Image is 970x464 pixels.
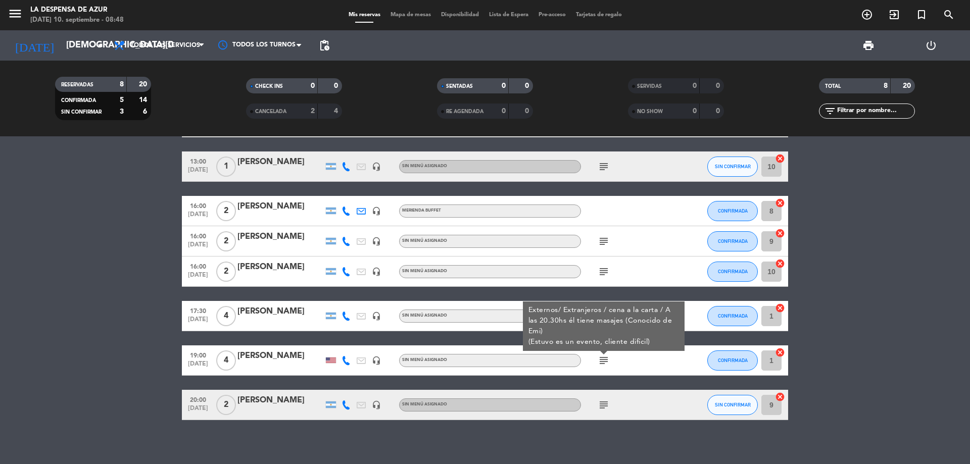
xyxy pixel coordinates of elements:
[216,231,236,251] span: 2
[707,350,758,371] button: CONFIRMADA
[525,82,531,89] strong: 0
[693,108,697,115] strong: 0
[775,153,785,164] i: cancel
[884,82,888,89] strong: 8
[120,81,124,88] strong: 8
[775,303,785,313] i: cancel
[216,201,236,221] span: 2
[533,12,571,18] span: Pre-acceso
[903,82,913,89] strong: 20
[237,349,323,363] div: [PERSON_NAME]
[130,42,200,49] span: Todos los servicios
[185,360,211,372] span: [DATE]
[775,347,785,357] i: cancel
[836,106,914,117] input: Filtrar por nombre...
[718,313,748,319] span: CONFIRMADA
[237,394,323,407] div: [PERSON_NAME]
[30,15,124,25] div: [DATE] 10. septiembre - 08:48
[943,9,955,21] i: search
[237,230,323,243] div: [PERSON_NAME]
[402,164,447,168] span: Sin menú asignado
[925,39,937,51] i: power_settings_new
[402,402,447,406] span: Sin menú asignado
[372,356,381,365] i: headset_mic
[637,84,662,89] span: SERVIDAS
[185,304,211,316] span: 17:30
[94,39,106,51] i: arrow_drop_down
[888,9,900,21] i: exit_to_app
[216,395,236,415] span: 2
[707,157,758,177] button: SIN CONFIRMAR
[528,305,680,347] div: Externos/ Extranjeros / cena a la carta / A las 20.30hs él tiene masajes (Conocido de Emi) (Estuv...
[502,108,506,115] strong: 0
[915,9,928,21] i: turned_in_not
[120,96,124,104] strong: 5
[402,209,441,213] span: Merienda Buffet
[185,393,211,405] span: 20:00
[237,156,323,169] div: [PERSON_NAME]
[637,109,663,114] span: NO SHOW
[825,84,841,89] span: TOTAL
[862,39,875,51] span: print
[139,96,149,104] strong: 14
[775,259,785,269] i: cancel
[824,105,836,117] i: filter_list
[775,198,785,208] i: cancel
[402,269,447,273] span: Sin menú asignado
[446,109,483,114] span: RE AGENDADA
[185,230,211,241] span: 16:00
[716,108,722,115] strong: 0
[715,402,751,407] span: SIN CONFIRMAR
[61,82,93,87] span: RESERVADAS
[344,12,385,18] span: Mis reservas
[185,349,211,360] span: 19:00
[237,200,323,213] div: [PERSON_NAME]
[707,231,758,251] button: CONFIRMADA
[120,108,124,115] strong: 3
[436,12,484,18] span: Disponibilidad
[598,235,610,247] i: subject
[598,266,610,278] i: subject
[185,272,211,283] span: [DATE]
[255,84,283,89] span: CHECK INS
[372,237,381,246] i: headset_mic
[484,12,533,18] span: Lista de Espera
[598,399,610,411] i: subject
[8,6,23,21] i: menu
[900,30,962,61] div: LOG OUT
[372,312,381,321] i: headset_mic
[311,82,315,89] strong: 0
[372,162,381,171] i: headset_mic
[8,6,23,25] button: menu
[139,81,149,88] strong: 20
[718,238,748,244] span: CONFIRMADA
[185,241,211,253] span: [DATE]
[716,82,722,89] strong: 0
[185,155,211,167] span: 13:00
[715,164,751,169] span: SIN CONFIRMAR
[8,34,61,57] i: [DATE]
[775,228,785,238] i: cancel
[30,5,124,15] div: La Despensa de Azur
[185,260,211,272] span: 16:00
[61,110,102,115] span: SIN CONFIRMAR
[216,262,236,282] span: 2
[707,306,758,326] button: CONFIRMADA
[185,316,211,328] span: [DATE]
[237,261,323,274] div: [PERSON_NAME]
[718,357,748,363] span: CONFIRMADA
[693,82,697,89] strong: 0
[707,262,758,282] button: CONFIRMADA
[402,314,447,318] span: Sin menú asignado
[598,161,610,173] i: subject
[334,82,340,89] strong: 0
[707,201,758,221] button: CONFIRMADA
[255,109,286,114] span: CANCELADA
[861,9,873,21] i: add_circle_outline
[446,84,473,89] span: SENTADAS
[318,39,330,51] span: pending_actions
[372,207,381,216] i: headset_mic
[402,358,447,362] span: Sin menú asignado
[143,108,149,115] strong: 6
[718,208,748,214] span: CONFIRMADA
